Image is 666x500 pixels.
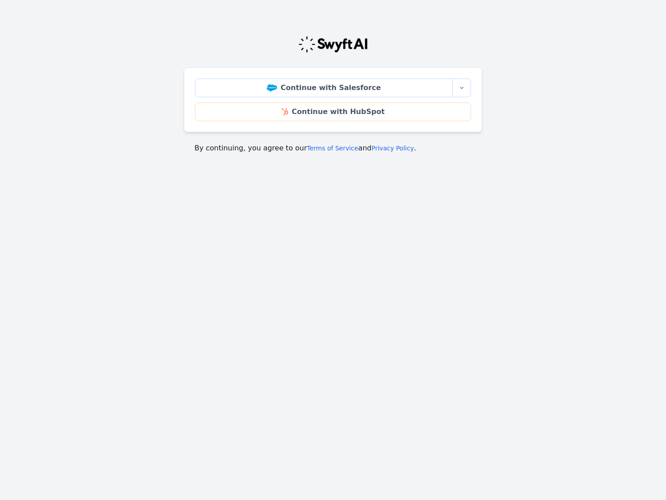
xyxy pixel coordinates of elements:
img: Salesforce [267,84,277,91]
p: By continuing, you agree to our and . [194,143,472,154]
a: Terms of Service [307,145,358,152]
img: HubSpot [281,108,288,115]
img: Swyft Logo [298,35,368,53]
a: Privacy Policy [372,145,414,152]
a: Continue with Salesforce [195,79,453,97]
a: Continue with HubSpot [195,102,471,121]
